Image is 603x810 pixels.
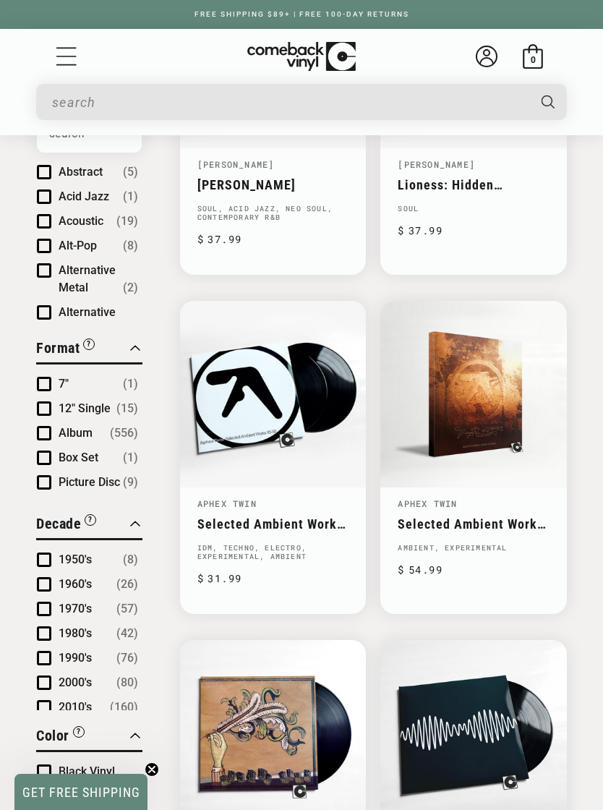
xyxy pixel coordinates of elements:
[116,600,138,618] span: Number of products: (57)
[123,474,138,491] span: Number of products: (9)
[59,239,97,252] span: Alt-Pop
[247,42,356,72] img: ComebackVinyl.com
[59,602,92,615] span: 1970's
[59,675,92,689] span: 2000's
[59,263,116,294] span: Alternative Metal
[145,762,159,777] button: Close teaser
[116,400,138,417] span: Number of products: (15)
[59,214,103,228] span: Acoustic
[54,44,79,69] summary: Menu
[123,449,138,466] span: Number of products: (1)
[59,377,69,391] span: 7"
[59,553,92,566] span: 1950's
[59,305,116,336] span: Alternative Rock
[123,237,138,255] span: Number of products: (8)
[116,625,138,642] span: Number of products: (42)
[180,10,424,18] a: FREE SHIPPING $89+ | FREE 100-DAY RETURNS
[36,84,567,120] div: Search
[36,513,96,538] button: Filter by Decade
[398,177,549,192] a: Lioness: Hidden Treasures
[197,516,349,532] a: Selected Ambient Works 85-92
[398,158,475,170] a: [PERSON_NAME]
[123,279,138,297] span: Number of products: (2)
[59,577,92,591] span: 1960's
[52,88,527,117] input: When autocomplete results are available use up and down arrows to review and enter to select
[59,700,92,714] span: 2010's
[197,498,257,509] a: Aphex Twin
[116,674,138,691] span: Number of products: (80)
[36,515,81,532] span: Decade
[59,165,103,179] span: Abstract
[197,158,275,170] a: [PERSON_NAME]
[36,337,95,362] button: Filter by Format
[110,425,138,442] span: Number of products: (556)
[36,725,85,750] button: Filter by Color
[398,516,549,532] a: Selected Ambient Works Volume II
[36,727,69,744] span: Color
[531,54,536,65] span: 0
[116,649,138,667] span: Number of products: (76)
[197,177,349,192] a: [PERSON_NAME]
[22,785,140,800] span: GET FREE SHIPPING
[59,189,109,203] span: Acid Jazz
[14,774,147,810] div: GET FREE SHIPPINGClose teaser
[123,188,138,205] span: Number of products: (1)
[59,401,111,415] span: 12" Single
[110,699,138,716] span: Number of products: (160)
[116,213,138,230] span: Number of products: (19)
[59,426,93,440] span: Album
[36,339,80,357] span: Format
[59,451,98,464] span: Box Set
[123,375,138,393] span: Number of products: (1)
[59,626,92,640] span: 1980's
[59,475,120,489] span: Picture Disc
[123,163,138,181] span: Number of products: (5)
[123,551,138,568] span: Number of products: (8)
[116,321,138,338] span: Number of products: (93)
[398,498,457,509] a: Aphex Twin
[529,84,568,120] button: Search
[59,651,92,665] span: 1990's
[59,764,115,778] span: Black Vinyl
[116,576,138,593] span: Number of products: (26)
